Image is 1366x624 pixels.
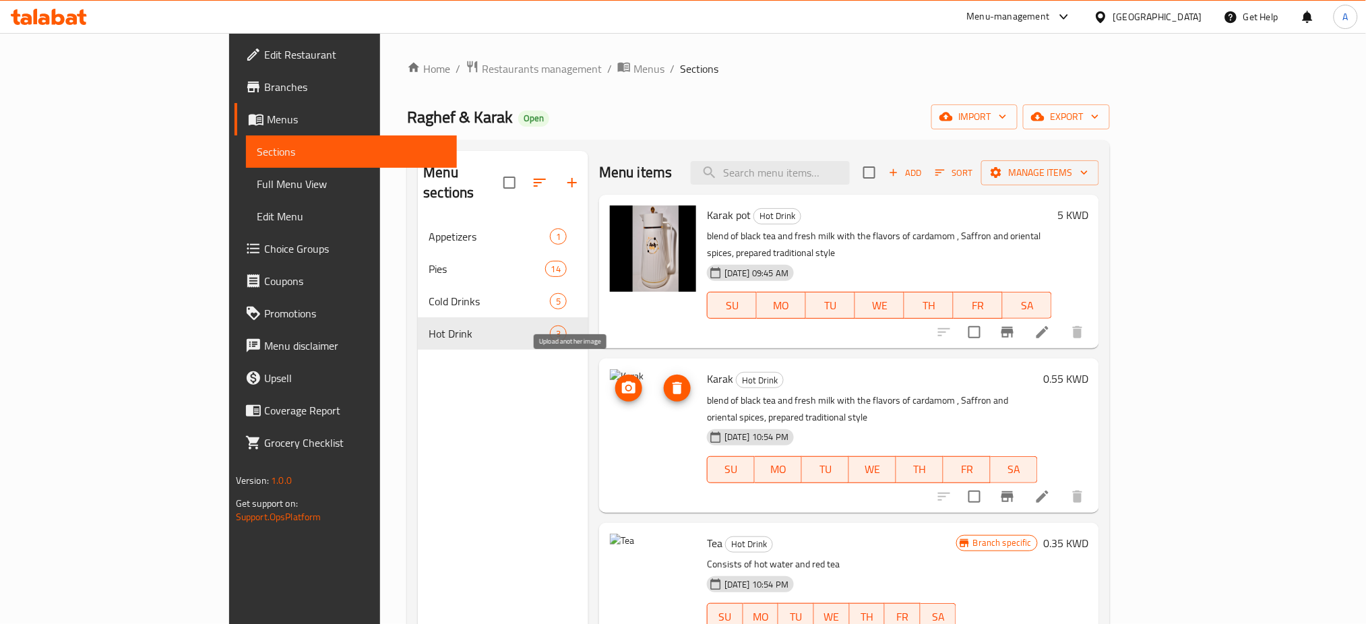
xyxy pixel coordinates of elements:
[236,495,298,512] span: Get support on:
[943,456,991,483] button: FR
[236,472,269,489] span: Version:
[257,144,447,160] span: Sections
[927,162,981,183] span: Sort items
[991,456,1038,483] button: SA
[910,296,948,315] span: TH
[960,482,989,511] span: Select to update
[599,162,673,183] h2: Menu items
[407,102,513,132] span: Raghef & Karak
[264,435,447,451] span: Grocery Checklist
[811,296,850,315] span: TU
[896,456,943,483] button: TH
[418,215,588,355] nav: Menu sections
[849,456,896,483] button: WE
[1008,296,1047,315] span: SA
[707,556,956,573] p: Consists of hot water and red tea
[691,161,850,185] input: search
[719,431,794,443] span: [DATE] 10:54 PM
[960,318,989,346] span: Select to update
[1034,108,1099,125] span: export
[1061,480,1094,513] button: delete
[429,325,550,342] span: Hot Drink
[931,104,1018,129] button: import
[235,71,458,103] a: Branches
[518,111,549,127] div: Open
[617,60,664,77] a: Menus
[707,228,1052,261] p: blend of black tea and fresh milk with the flavors of cardamom , Saffron and oriental spices, pre...
[267,111,447,127] span: Menus
[981,160,1099,185] button: Manage items
[429,261,545,277] span: Pies
[551,327,566,340] span: 3
[1061,316,1094,348] button: delete
[545,261,567,277] div: items
[418,285,588,317] div: Cold Drinks5
[235,103,458,135] a: Menus
[495,168,524,197] span: Select all sections
[1023,104,1110,129] button: export
[737,373,783,388] span: Hot Drink
[713,460,749,479] span: SU
[615,375,642,402] button: upload picture
[902,460,938,479] span: TH
[992,164,1088,181] span: Manage items
[991,316,1024,348] button: Branch-specific-item
[264,370,447,386] span: Upsell
[760,460,797,479] span: MO
[1343,9,1348,24] span: A
[607,61,612,77] li: /
[707,392,1038,426] p: blend of black tea and fresh milk with the flavors of cardamom , Saffron and oriental spices, pre...
[942,108,1007,125] span: import
[482,61,602,77] span: Restaurants management
[719,267,794,280] span: [DATE] 09:45 AM
[707,533,722,553] span: Tea
[429,228,550,245] span: Appetizers
[556,166,588,199] button: Add section
[736,372,784,388] div: Hot Drink
[707,369,733,389] span: Karak
[935,165,972,181] span: Sort
[235,362,458,394] a: Upsell
[1057,206,1088,224] h6: 5 KWD
[235,297,458,330] a: Promotions
[967,9,1050,25] div: Menu-management
[855,158,883,187] span: Select section
[802,456,849,483] button: TU
[959,296,997,315] span: FR
[550,293,567,309] div: items
[707,456,755,483] button: SU
[264,305,447,321] span: Promotions
[257,176,447,192] span: Full Menu View
[996,460,1032,479] span: SA
[610,206,696,292] img: Karak pot
[550,228,567,245] div: items
[246,135,458,168] a: Sections
[264,46,447,63] span: Edit Restaurant
[236,508,321,526] a: Support.OpsPlatform
[418,253,588,285] div: Pies14
[861,296,899,315] span: WE
[551,230,566,243] span: 1
[883,162,927,183] button: Add
[1043,369,1088,388] h6: 0.55 KWD
[418,317,588,350] div: Hot Drink3
[264,338,447,354] span: Menu disclaimer
[707,205,751,225] span: Karak pot
[235,394,458,427] a: Coverage Report
[633,61,664,77] span: Menus
[719,578,794,591] span: [DATE] 10:54 PM
[235,232,458,265] a: Choice Groups
[755,456,802,483] button: MO
[456,61,460,77] li: /
[551,295,566,308] span: 5
[235,265,458,297] a: Coupons
[1034,324,1051,340] a: Edit menu item
[762,296,801,315] span: MO
[754,208,801,224] span: Hot Drink
[1113,9,1202,24] div: [GEOGRAPHIC_DATA]
[949,460,985,479] span: FR
[418,220,588,253] div: Appetizers1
